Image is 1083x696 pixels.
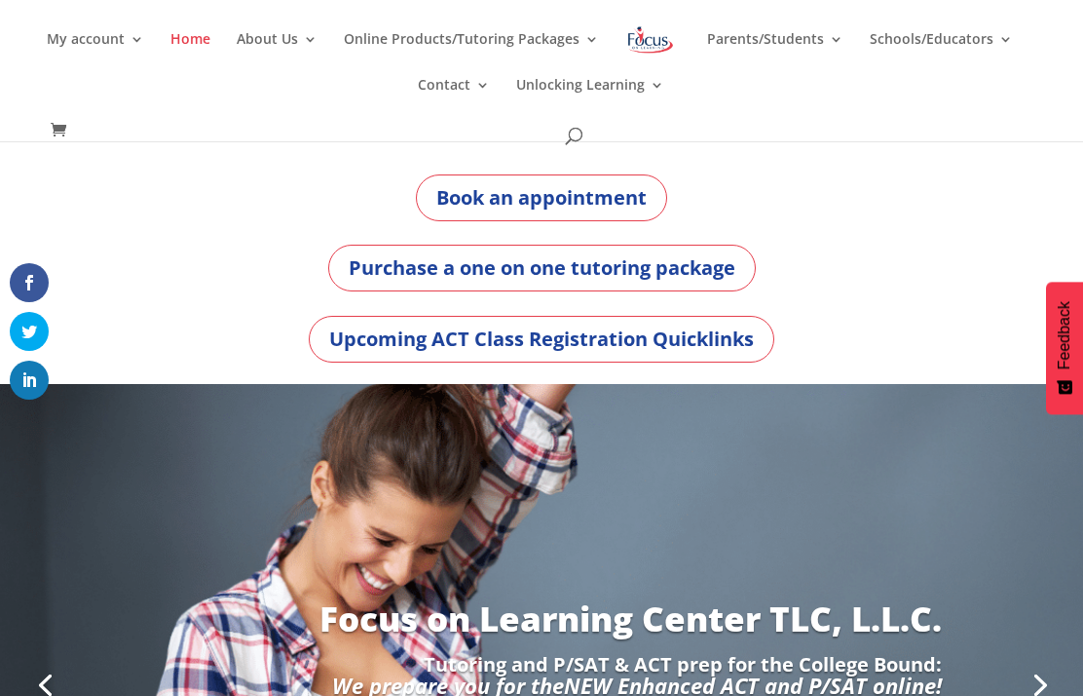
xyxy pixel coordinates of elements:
[47,32,144,78] a: My account
[870,32,1013,78] a: Schools/Educators
[328,245,756,291] a: Purchase a one on one tutoring package
[141,655,942,675] p: Tutoring and P/SAT & ACT prep for the College Bound:
[319,596,942,641] a: Focus on Learning Center TLC, L.L.C.
[344,32,599,78] a: Online Products/Tutoring Packages
[418,78,490,124] a: Contact
[625,22,676,58] img: Focus on Learning
[516,78,664,124] a: Unlocking Learning
[237,32,317,78] a: About Us
[1046,282,1083,414] button: Feedback - Show survey
[309,316,774,363] a: Upcoming ACT Class Registration Quicklinks
[707,32,843,78] a: Parents/Students
[1056,301,1073,369] span: Feedback
[170,32,210,78] a: Home
[416,174,667,221] a: Book an appointment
